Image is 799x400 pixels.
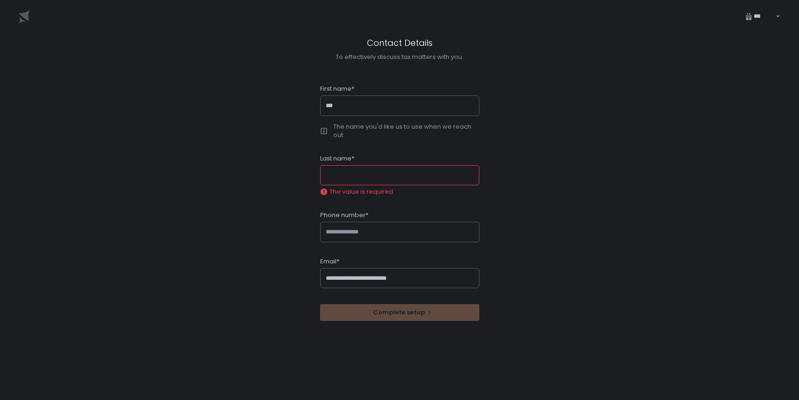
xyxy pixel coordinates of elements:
[333,123,479,139] div: The name you'd like us to use when we reach out.
[330,188,393,196] span: The value is required
[320,257,339,266] span: Email*
[363,33,436,53] h1: Contact Details
[320,211,368,219] span: Phone number*
[320,154,354,163] span: Last name*
[336,53,463,61] div: To effectively discuss tax matters with you.
[320,85,354,93] span: First name*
